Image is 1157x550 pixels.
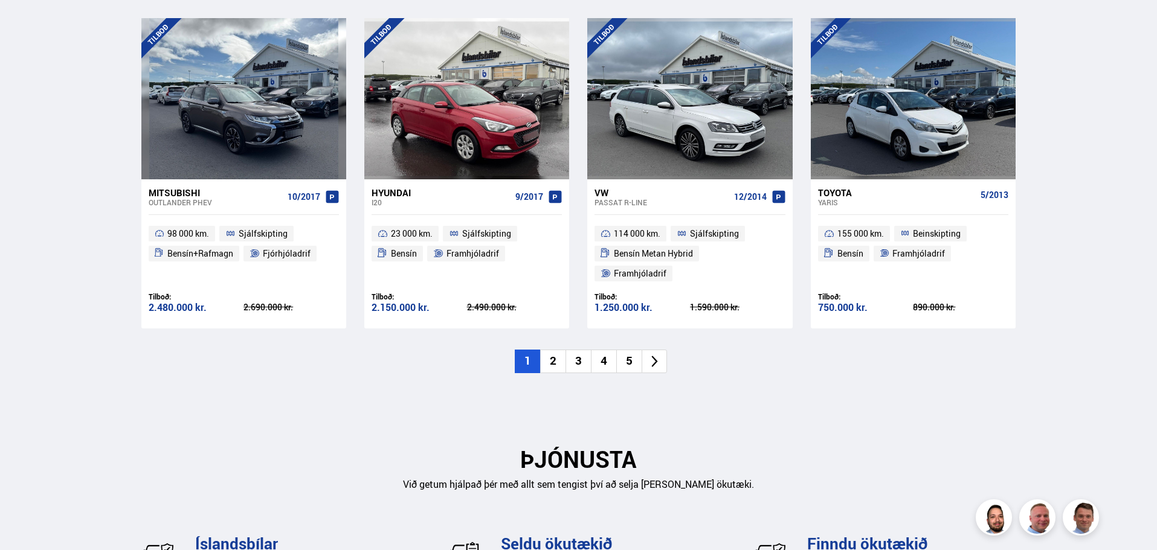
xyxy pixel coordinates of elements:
[167,246,233,261] span: Bensín+Rafmagn
[587,179,792,328] a: VW Passat R-LINE 12/2014 114 000 km. Sjálfskipting Bensín Metan Hybrid Framhjóladrif Tilboð: 1.25...
[818,302,914,313] div: 750.000 kr.
[614,226,660,241] span: 114 000 km.
[243,303,339,312] div: 2.690.000 kr.
[462,226,511,241] span: Sjálfskipting
[595,198,729,206] div: Passat R-LINE
[149,198,283,206] div: Outlander PHEV
[913,303,1008,312] div: 890.000 kr.
[837,226,884,241] span: 155 000 km.
[149,302,244,313] div: 2.480.000 kr.
[818,292,914,301] div: Tilboð:
[595,302,690,313] div: 1.250.000 kr.
[1021,501,1057,537] img: siFngHWaQ9KaOqBr.png
[10,5,46,41] button: Open LiveChat chat widget
[734,192,767,202] span: 12/2014
[239,226,288,241] span: Sjálfskipting
[595,292,690,301] div: Tilboð:
[467,303,562,312] div: 2.490.000 kr.
[614,266,666,281] span: Framhjóladrif
[167,226,209,241] span: 98 000 km.
[566,350,591,373] li: 3
[818,187,976,198] div: Toyota
[263,246,311,261] span: Fjórhjóladrif
[515,350,540,373] li: 1
[446,246,499,261] span: Framhjóladrif
[391,226,433,241] span: 23 000 km.
[591,350,616,373] li: 4
[149,292,244,301] div: Tilboð:
[616,350,642,373] li: 5
[690,226,739,241] span: Sjálfskipting
[372,292,467,301] div: Tilboð:
[149,187,283,198] div: Mitsubishi
[515,192,543,202] span: 9/2017
[913,226,961,241] span: Beinskipting
[690,303,785,312] div: 1.590.000 kr.
[540,350,566,373] li: 2
[141,478,1016,491] p: Við getum hjálpað þér með allt sem tengist því að selja [PERSON_NAME] ökutæki.
[837,246,863,261] span: Bensín
[595,187,729,198] div: VW
[811,179,1016,328] a: Toyota Yaris 5/2013 155 000 km. Beinskipting Bensín Framhjóladrif Tilboð: 750.000 kr. 890.000 kr.
[391,246,417,261] span: Bensín
[364,179,569,328] a: Hyundai i20 9/2017 23 000 km. Sjálfskipting Bensín Framhjóladrif Tilboð: 2.150.000 kr. 2.490.000 kr.
[372,187,511,198] div: Hyundai
[614,246,693,261] span: Bensín Metan Hybrid
[372,302,467,313] div: 2.150.000 kr.
[141,446,1016,473] h2: ÞJÓNUSTA
[892,246,945,261] span: Framhjóladrif
[978,501,1014,537] img: nhp88E3Fdnt1Opn2.png
[141,179,346,328] a: Mitsubishi Outlander PHEV 10/2017 98 000 km. Sjálfskipting Bensín+Rafmagn Fjórhjóladrif Tilboð: 2...
[1065,501,1101,537] img: FbJEzSuNWCJXmdc-.webp
[818,198,976,206] div: Yaris
[288,192,320,202] span: 10/2017
[981,190,1008,200] span: 5/2013
[372,198,511,206] div: i20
